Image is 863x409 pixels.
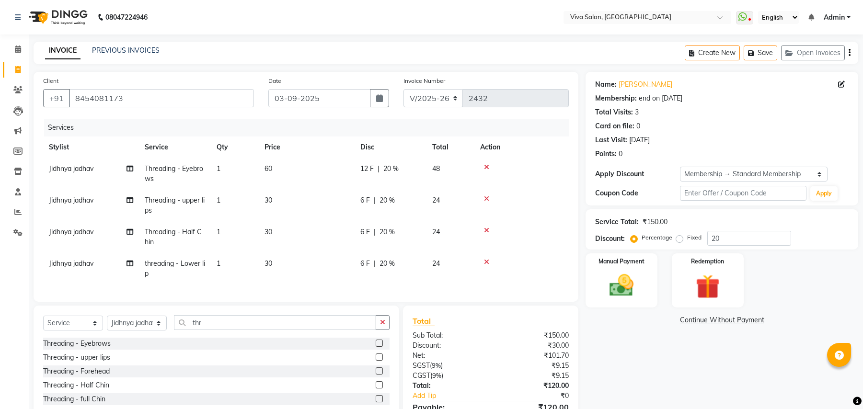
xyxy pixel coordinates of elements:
iframe: chat widget [823,371,853,399]
a: Add Tip [405,391,505,401]
span: Admin [824,12,845,23]
span: Threading - Eyebrows [145,164,203,183]
a: PREVIOUS INVOICES [92,46,160,55]
th: Disc [355,136,426,158]
span: 12 F [360,164,374,174]
div: Discount: [405,341,491,351]
div: Card on file: [595,121,634,131]
div: Services [44,119,576,136]
b: 08047224946 [105,4,148,31]
span: threading - Lower lip [145,259,205,278]
div: ₹9.15 [491,371,576,381]
span: 1 [217,227,220,236]
button: Save [744,45,777,60]
th: Total [426,136,474,158]
div: Service Total: [595,217,639,227]
div: Total Visits: [595,107,633,117]
div: Threading - Half Chin [43,380,109,390]
div: Points: [595,149,617,159]
span: 20 % [383,164,399,174]
button: +91 [43,89,70,107]
span: Jidhnya jadhav [49,227,93,236]
span: 20 % [380,227,395,237]
a: [PERSON_NAME] [619,80,672,90]
span: Jidhnya jadhav [49,259,93,268]
label: Invoice Number [403,77,445,85]
div: ₹101.70 [491,351,576,361]
div: ₹150.00 [491,330,576,341]
input: Search by Name/Mobile/Email/Code [69,89,254,107]
span: CGST [413,371,430,380]
span: | [378,164,380,174]
div: ₹30.00 [491,341,576,351]
div: Threading - Forehead [43,366,110,376]
button: Open Invoices [781,45,845,60]
a: INVOICE [45,42,81,59]
span: 6 F [360,195,370,205]
div: Last Visit: [595,135,627,145]
img: logo [24,4,90,31]
span: 30 [265,196,272,204]
span: 1 [217,196,220,204]
span: 24 [432,259,440,268]
label: Redemption [691,257,724,266]
span: 6 F [360,227,370,237]
div: end on [DATE] [639,93,682,103]
div: 0 [619,149,622,159]
span: | [374,195,376,205]
div: Threading - full Chin [43,394,105,404]
label: Client [43,77,58,85]
span: SGST [413,361,430,370]
th: Action [474,136,569,158]
span: 1 [217,164,220,173]
div: Apply Discount [595,169,679,179]
span: Jidhnya jadhav [49,164,93,173]
a: Continue Without Payment [587,315,856,325]
span: 30 [265,259,272,268]
span: Total [413,316,435,326]
div: ₹9.15 [491,361,576,371]
span: 1 [217,259,220,268]
th: Service [139,136,211,158]
div: Membership: [595,93,637,103]
div: Name: [595,80,617,90]
div: Net: [405,351,491,361]
div: Discount: [595,234,625,244]
div: ₹120.00 [491,381,576,391]
span: 30 [265,227,272,236]
div: ₹0 [505,391,576,401]
span: 20 % [380,259,395,269]
div: Total: [405,381,491,391]
span: 6 F [360,259,370,269]
span: Threading - Half Chin [145,227,202,246]
div: ( ) [405,361,491,371]
span: | [374,259,376,269]
label: Date [268,77,281,85]
div: 0 [636,121,640,131]
span: 9% [432,372,441,379]
span: 9% [432,362,441,369]
th: Stylist [43,136,139,158]
label: Fixed [687,233,702,242]
input: Enter Offer / Coupon Code [680,186,806,201]
div: ( ) [405,371,491,381]
div: ₹150.00 [643,217,667,227]
span: Threading - upper lips [145,196,205,215]
span: 20 % [380,195,395,205]
button: Create New [685,45,740,60]
span: 60 [265,164,272,173]
button: Apply [810,186,838,201]
div: 3 [635,107,639,117]
span: | [374,227,376,237]
label: Manual Payment [598,257,644,266]
label: Percentage [642,233,672,242]
th: Qty [211,136,259,158]
div: Coupon Code [595,188,679,198]
div: Threading - upper lips [43,352,110,363]
span: 48 [432,164,440,173]
span: 24 [432,196,440,204]
img: _cash.svg [602,272,641,299]
span: Jidhnya jadhav [49,196,93,204]
div: Threading - Eyebrows [43,339,111,349]
input: Search or Scan [174,315,376,330]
